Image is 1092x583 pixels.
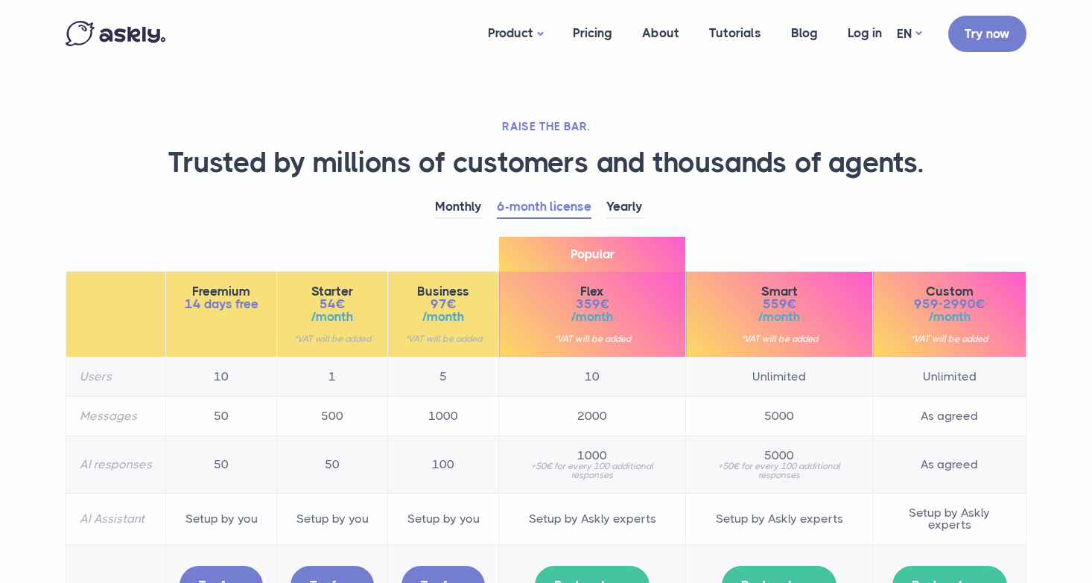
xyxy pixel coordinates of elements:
[499,237,685,272] span: Popular
[499,357,686,396] td: 10
[833,4,897,62] a: Log in
[699,310,859,323] span: /month
[277,357,388,396] td: 1
[401,310,485,323] span: /month
[291,310,374,323] span: /month
[277,493,388,544] td: Setup by you
[401,298,485,310] span: 97€
[886,285,1012,298] span: Custom
[512,310,672,323] span: /month
[776,4,833,62] a: Blog
[388,396,499,436] td: 1000
[699,285,859,298] span: Smart
[66,145,1026,181] h1: Trusted by millions of customers and thousands of agents.
[277,436,388,493] td: 50
[686,396,873,436] td: 5000
[66,493,166,544] th: AI Assistant
[886,310,1012,323] span: /month
[497,196,591,219] a: 6-month license
[291,285,374,298] span: Starter
[512,450,672,462] span: 1000
[401,334,485,343] small: *VAT will be added
[512,298,672,310] span: 359€
[606,196,643,219] a: Yearly
[166,493,277,544] td: Setup by you
[948,16,1026,52] a: Try now
[627,4,694,62] a: About
[180,298,263,310] span: 14 days free
[897,23,921,45] a: EN
[166,357,277,396] td: 10
[512,285,672,298] span: Flex
[388,357,499,396] td: 5
[886,334,1012,343] small: *VAT will be added
[166,436,277,493] td: 50
[512,462,672,480] small: +50€ for every 100 additional responses
[886,459,1012,471] span: As agreed
[180,285,263,298] span: Freemium
[873,493,1026,544] td: Setup by Askly experts
[66,119,1026,134] h2: RAISE THE BAR.
[166,396,277,436] td: 50
[699,298,859,310] span: 559€
[388,436,499,493] td: 100
[873,357,1026,396] td: Unlimited
[699,462,859,480] small: +50€ for every 100 additional responses
[886,298,1012,310] span: 959-2990€
[435,196,482,219] a: Monthly
[699,334,859,343] small: *VAT will be added
[66,396,166,436] th: Messages
[694,4,776,62] a: Tutorials
[66,436,166,493] th: AI responses
[291,334,374,343] small: *VAT will be added
[401,285,485,298] span: Business
[291,298,374,310] span: 54€
[499,396,686,436] td: 2000
[873,396,1026,436] td: As agreed
[699,450,859,462] span: 5000
[499,493,686,544] td: Setup by Askly experts
[686,493,873,544] td: Setup by Askly experts
[277,396,388,436] td: 500
[558,4,627,62] a: Pricing
[686,357,873,396] td: Unlimited
[66,21,165,46] img: Askly
[388,493,499,544] td: Setup by you
[512,334,672,343] small: *VAT will be added
[473,4,558,63] a: Product
[66,357,166,396] th: Users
